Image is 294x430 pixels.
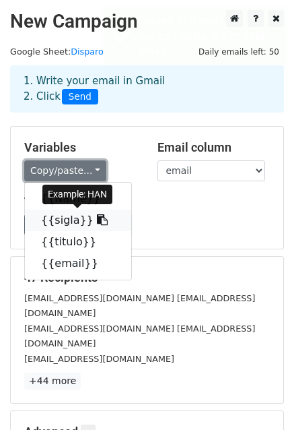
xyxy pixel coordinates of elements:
small: [EMAIL_ADDRESS][DOMAIN_NAME] [EMAIL_ADDRESS][DOMAIN_NAME] [24,324,255,349]
h5: Variables [24,140,137,155]
a: {{Name}} [25,188,131,210]
a: {{sigla}} [25,210,131,231]
a: +44 more [24,373,81,390]
h2: New Campaign [10,10,284,33]
div: Copied {{Name}}. You can paste it into your email. [138,13,281,59]
div: 1. Write your email in Gmail 2. Click [13,73,281,104]
a: Disparo [71,47,104,57]
span: Send [62,89,98,105]
iframe: Chat Widget [227,365,294,430]
a: {{titulo}} [25,231,131,253]
a: Copy/paste... [24,160,106,181]
a: {{email}} [25,253,131,274]
h5: 47 Recipients [24,270,270,285]
small: [EMAIL_ADDRESS][DOMAIN_NAME] [EMAIL_ADDRESS][DOMAIN_NAME] [24,293,255,319]
div: Example: HAN [42,185,112,204]
small: Google Sheet: [10,47,104,57]
h5: Email column [157,140,270,155]
small: [EMAIL_ADDRESS][DOMAIN_NAME] [24,354,174,364]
